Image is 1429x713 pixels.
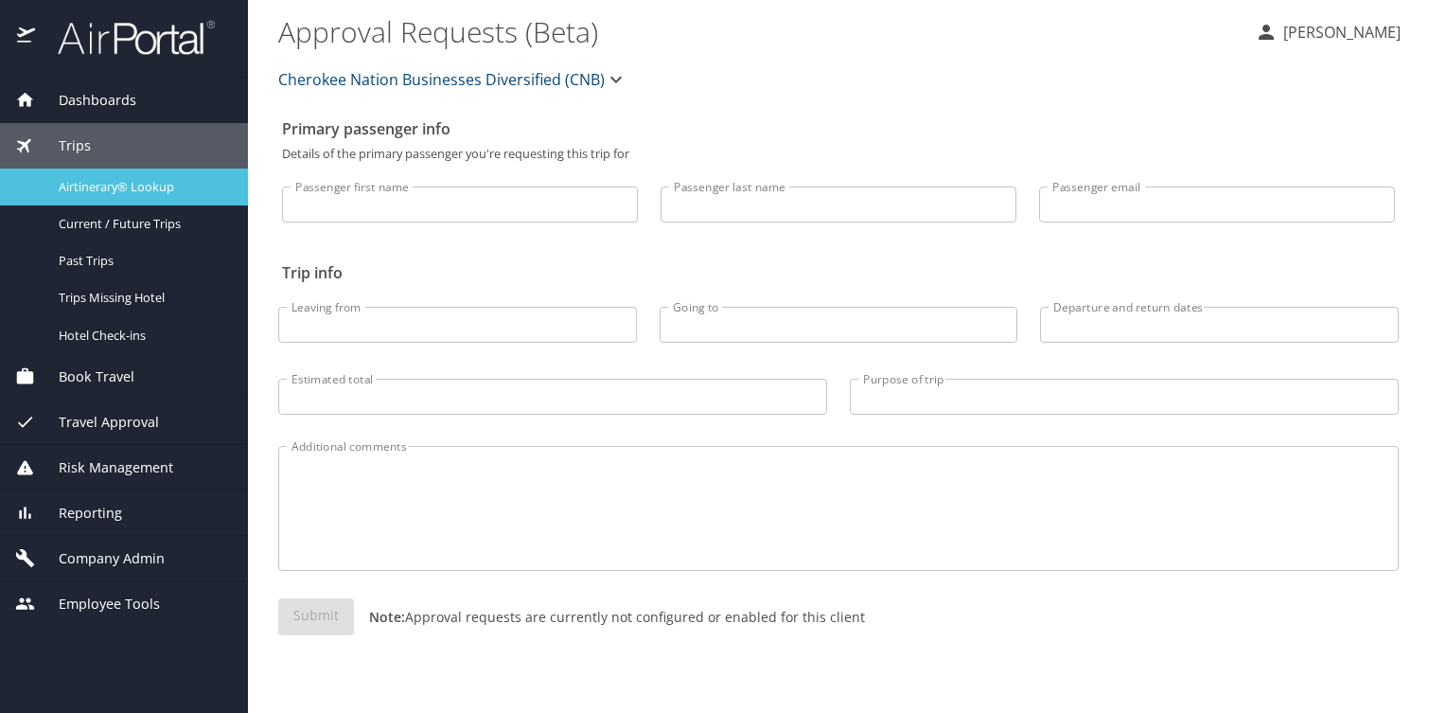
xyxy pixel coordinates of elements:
[59,289,225,307] span: Trips Missing Hotel
[59,178,225,196] span: Airtinerary® Lookup
[369,608,405,626] strong: Note:
[35,503,122,524] span: Reporting
[35,90,136,111] span: Dashboards
[35,412,159,433] span: Travel Approval
[59,215,225,233] span: Current / Future Trips
[35,457,173,478] span: Risk Management
[35,594,160,615] span: Employee Tools
[1247,15,1408,49] button: [PERSON_NAME]
[59,327,225,345] span: Hotel Check-ins
[35,366,134,387] span: Book Travel
[278,66,605,93] span: Cherokee Nation Businesses Diversified (CNB)
[35,135,91,156] span: Trips
[35,548,165,569] span: Company Admin
[1278,21,1401,44] p: [PERSON_NAME]
[282,114,1395,144] h2: Primary passenger info
[278,2,1240,61] h1: Approval Requests (Beta)
[354,607,865,627] p: Approval requests are currently not configured or enabled for this client
[282,148,1395,160] p: Details of the primary passenger you're requesting this trip for
[59,252,225,270] span: Past Trips
[37,19,215,56] img: airportal-logo.png
[282,258,1395,288] h2: Trip info
[271,61,635,98] button: Cherokee Nation Businesses Diversified (CNB)
[17,19,37,56] img: icon-airportal.png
